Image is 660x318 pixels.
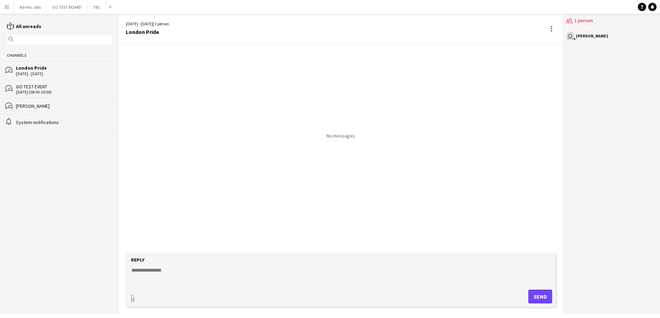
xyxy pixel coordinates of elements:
[528,290,552,303] button: Send
[16,119,112,125] div: System notifications
[87,0,106,14] button: TBC
[16,71,112,76] div: [DATE] - [DATE]
[16,65,112,71] div: London Pride
[131,257,145,263] label: Reply
[566,14,657,28] div: 1 person
[327,133,355,139] p: No messages
[14,0,47,14] button: Ad Hoc Jobs
[7,23,41,29] a: All unreads
[126,21,169,27] div: [DATE] - [DATE] | 1 person
[47,0,87,14] button: GO TEST BOARD
[16,90,112,95] div: [DATE] (08:00-20:00)
[576,34,608,38] div: [PERSON_NAME]
[126,29,169,35] div: London Pride
[16,83,112,90] div: GO TEST EVENT
[16,103,112,109] div: [PERSON_NAME]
